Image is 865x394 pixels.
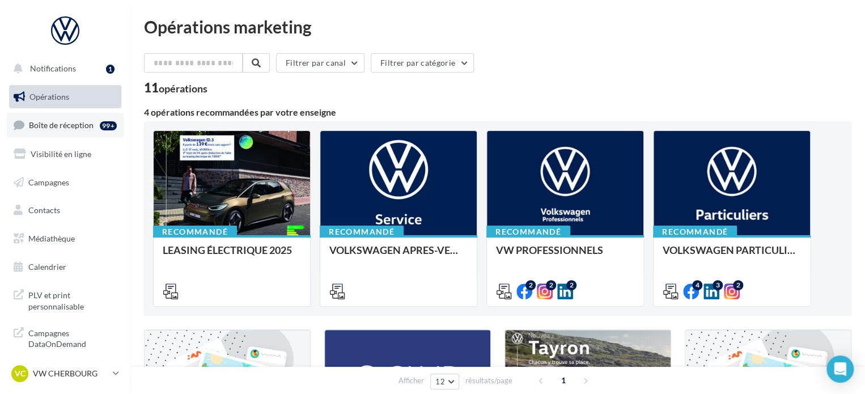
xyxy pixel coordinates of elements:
[692,280,702,290] div: 4
[28,234,75,243] span: Médiathèque
[7,113,124,137] a: Boîte de réception99+
[546,280,556,290] div: 2
[30,63,76,73] span: Notifications
[33,368,108,379] p: VW CHERBOURG
[276,53,364,73] button: Filtrer par canal
[7,198,124,222] a: Contacts
[28,177,69,187] span: Campagnes
[435,377,445,386] span: 12
[7,85,124,109] a: Opérations
[7,283,124,316] a: PLV et print personnalisable
[398,375,424,386] span: Afficher
[371,53,474,73] button: Filtrer par catégorie
[554,371,573,389] span: 1
[28,325,117,350] span: Campagnes DataOnDemand
[713,280,723,290] div: 3
[144,108,851,117] div: 4 opérations recommandées par votre enseigne
[29,92,69,101] span: Opérations
[31,149,91,159] span: Visibilité en ligne
[7,255,124,279] a: Calendrier
[28,262,66,272] span: Calendrier
[653,226,737,238] div: Recommandé
[7,142,124,166] a: Visibilité en ligne
[7,227,124,251] a: Médiathèque
[9,363,121,384] a: VC VW CHERBOURG
[144,18,851,35] div: Opérations marketing
[28,287,117,312] span: PLV et print personnalisable
[7,57,119,81] button: Notifications 1
[320,226,404,238] div: Recommandé
[29,120,94,130] span: Boîte de réception
[28,205,60,215] span: Contacts
[144,82,207,94] div: 11
[159,83,207,94] div: opérations
[465,375,512,386] span: résultats/page
[826,355,854,383] div: Open Intercom Messenger
[153,226,237,238] div: Recommandé
[329,244,468,267] div: VOLKSWAGEN APRES-VENTE
[496,244,634,267] div: VW PROFESSIONNELS
[7,171,124,194] a: Campagnes
[566,280,576,290] div: 2
[430,374,459,389] button: 12
[15,368,26,379] span: VC
[163,244,301,267] div: LEASING ÉLECTRIQUE 2025
[486,226,570,238] div: Recommandé
[100,121,117,130] div: 99+
[663,244,801,267] div: VOLKSWAGEN PARTICULIER
[733,280,743,290] div: 2
[7,321,124,354] a: Campagnes DataOnDemand
[525,280,536,290] div: 2
[106,65,115,74] div: 1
